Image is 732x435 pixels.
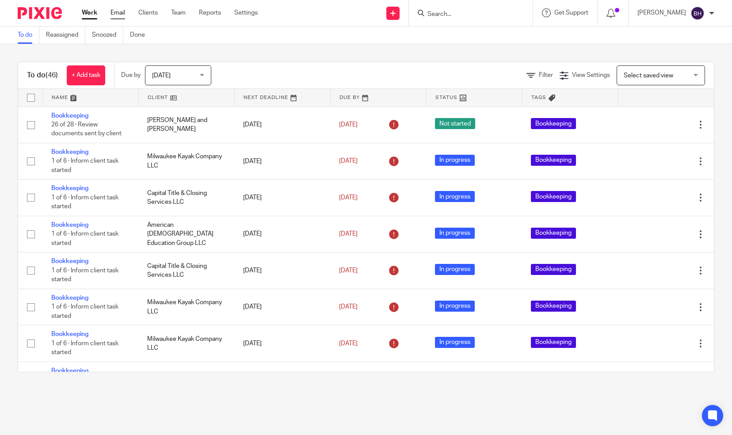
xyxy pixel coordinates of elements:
[339,340,358,347] span: [DATE]
[339,158,358,164] span: [DATE]
[339,231,358,237] span: [DATE]
[67,65,105,85] a: + Add task
[18,7,62,19] img: Pixie
[234,143,330,179] td: [DATE]
[51,113,88,119] a: Bookkeeping
[234,107,330,143] td: [DATE]
[531,95,546,100] span: Tags
[339,195,358,201] span: [DATE]
[234,325,330,362] td: [DATE]
[435,191,475,202] span: In progress
[51,258,88,264] a: Bookkeeping
[111,8,125,17] a: Email
[51,267,118,283] span: 1 of 6 · Inform client task started
[339,304,358,310] span: [DATE]
[138,362,234,398] td: Capital Title & Closing Services LLC
[339,267,358,274] span: [DATE]
[92,27,123,44] a: Snoozed
[531,191,576,202] span: Bookkeeping
[51,304,118,319] span: 1 of 6 · Inform client task started
[531,118,576,129] span: Bookkeeping
[435,228,475,239] span: In progress
[531,155,576,166] span: Bookkeeping
[138,216,234,252] td: American [DEMOGRAPHIC_DATA] Education Group LLC
[51,122,122,137] span: 26 of 28 · Review documents sent by client
[539,72,553,78] span: Filter
[531,337,576,348] span: Bookkeeping
[152,72,171,79] span: [DATE]
[234,289,330,325] td: [DATE]
[121,71,141,80] p: Due by
[46,72,58,79] span: (46)
[435,155,475,166] span: In progress
[51,231,118,246] span: 1 of 6 · Inform client task started
[427,11,506,19] input: Search
[27,71,58,80] h1: To do
[51,340,118,356] span: 1 of 6 · Inform client task started
[51,195,118,210] span: 1 of 6 · Inform client task started
[46,27,85,44] a: Reassigned
[51,222,88,228] a: Bookkeeping
[138,143,234,179] td: Milwaukee Kayak Company LLC
[637,8,686,17] p: [PERSON_NAME]
[234,216,330,252] td: [DATE]
[234,362,330,398] td: [DATE]
[531,228,576,239] span: Bookkeeping
[435,118,475,129] span: Not started
[51,295,88,301] a: Bookkeeping
[51,149,88,155] a: Bookkeeping
[339,122,358,128] span: [DATE]
[138,8,158,17] a: Clients
[234,179,330,216] td: [DATE]
[130,27,152,44] a: Done
[234,8,258,17] a: Settings
[138,289,234,325] td: Milwaukee Kayak Company LLC
[531,301,576,312] span: Bookkeeping
[435,264,475,275] span: In progress
[554,10,588,16] span: Get Support
[138,179,234,216] td: Capital Title & Closing Services LLC
[51,158,118,174] span: 1 of 6 · Inform client task started
[435,337,475,348] span: In progress
[51,368,88,374] a: Bookkeeping
[138,107,234,143] td: [PERSON_NAME] and [PERSON_NAME]
[171,8,186,17] a: Team
[531,264,576,275] span: Bookkeeping
[435,301,475,312] span: In progress
[82,8,97,17] a: Work
[690,6,705,20] img: svg%3E
[234,252,330,289] td: [DATE]
[199,8,221,17] a: Reports
[572,72,610,78] span: View Settings
[138,325,234,362] td: Milwaukee Kayak Company LLC
[51,185,88,191] a: Bookkeeping
[18,27,39,44] a: To do
[624,72,673,79] span: Select saved view
[138,252,234,289] td: Capital Title & Closing Services LLC
[51,331,88,337] a: Bookkeeping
